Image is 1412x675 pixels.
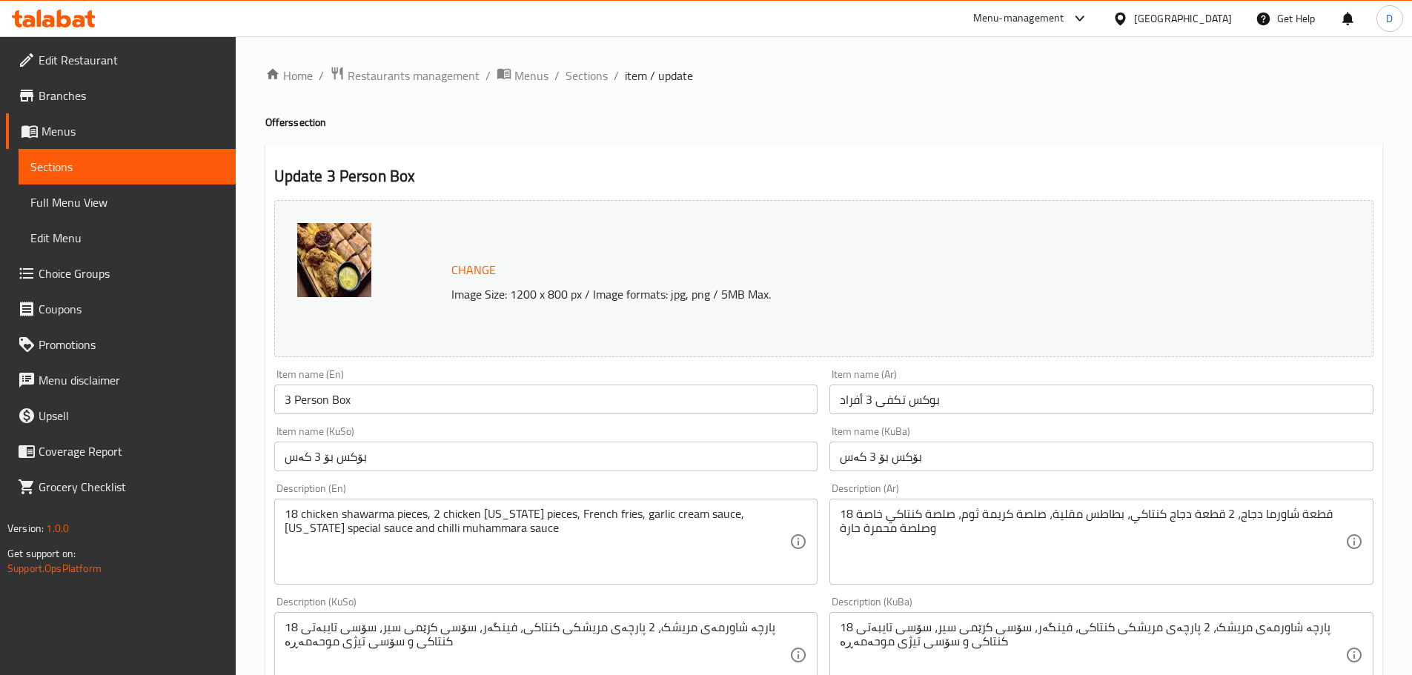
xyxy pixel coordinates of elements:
textarea: 18 قطعة شاورما دجاج، 2 قطعة دجاج كنتاكي، بطاطس مقلية، صلصة كريمة ثوم، صلصة كنتاكي خاصة وصلصة محمر... [840,507,1345,577]
input: Enter name KuSo [274,442,818,471]
span: Get support on: [7,544,76,563]
span: D [1386,10,1393,27]
span: Restaurants management [348,67,480,84]
textarea: 18 chicken shawarma pieces, 2 chicken [US_STATE] pieces, French fries, garlic cream sauce, [US_ST... [285,507,790,577]
a: Restaurants management [330,66,480,85]
span: Coupons [39,300,224,318]
a: Choice Groups [6,256,236,291]
input: Enter name Ar [829,385,1373,414]
span: Sections [30,158,224,176]
input: Enter name En [274,385,818,414]
span: Choice Groups [39,265,224,282]
a: Edit Restaurant [6,42,236,78]
li: / [554,67,560,84]
a: Edit Menu [19,220,236,256]
a: Upsell [6,398,236,433]
nav: breadcrumb [265,66,1382,85]
button: Change [445,255,502,285]
li: / [319,67,324,84]
span: Upsell [39,407,224,425]
a: Full Menu View [19,184,236,220]
h4: Offers section [265,115,1382,130]
a: Promotions [6,327,236,362]
span: 1.0.0 [46,519,69,538]
span: Branches [39,87,224,104]
li: / [485,67,491,84]
span: Full Menu View [30,193,224,211]
a: Home [265,67,313,84]
span: Menu disclaimer [39,371,224,389]
li: / [614,67,619,84]
a: Coverage Report [6,433,236,469]
h2: Update 3 Person Box [274,165,1373,187]
a: Menu disclaimer [6,362,236,398]
a: Sections [19,149,236,184]
span: Edit Restaurant [39,51,224,69]
div: Menu-management [973,10,1064,27]
span: item / update [625,67,693,84]
p: Image Size: 1200 x 800 px / Image formats: jpg, png / 5MB Max. [445,285,1236,303]
a: Menus [497,66,548,85]
div: [GEOGRAPHIC_DATA] [1134,10,1232,27]
img: 3_Person_Box638712208803236276.jpg [297,223,371,297]
span: Version: [7,519,44,538]
span: Grocery Checklist [39,478,224,496]
span: Coverage Report [39,442,224,460]
a: Menus [6,113,236,149]
a: Grocery Checklist [6,469,236,505]
span: Menus [42,122,224,140]
a: Branches [6,78,236,113]
input: Enter name KuBa [829,442,1373,471]
a: Sections [566,67,608,84]
span: Menus [514,67,548,84]
span: Promotions [39,336,224,353]
span: Change [451,259,496,281]
a: Coupons [6,291,236,327]
a: Support.OpsPlatform [7,559,102,578]
span: Edit Menu [30,229,224,247]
